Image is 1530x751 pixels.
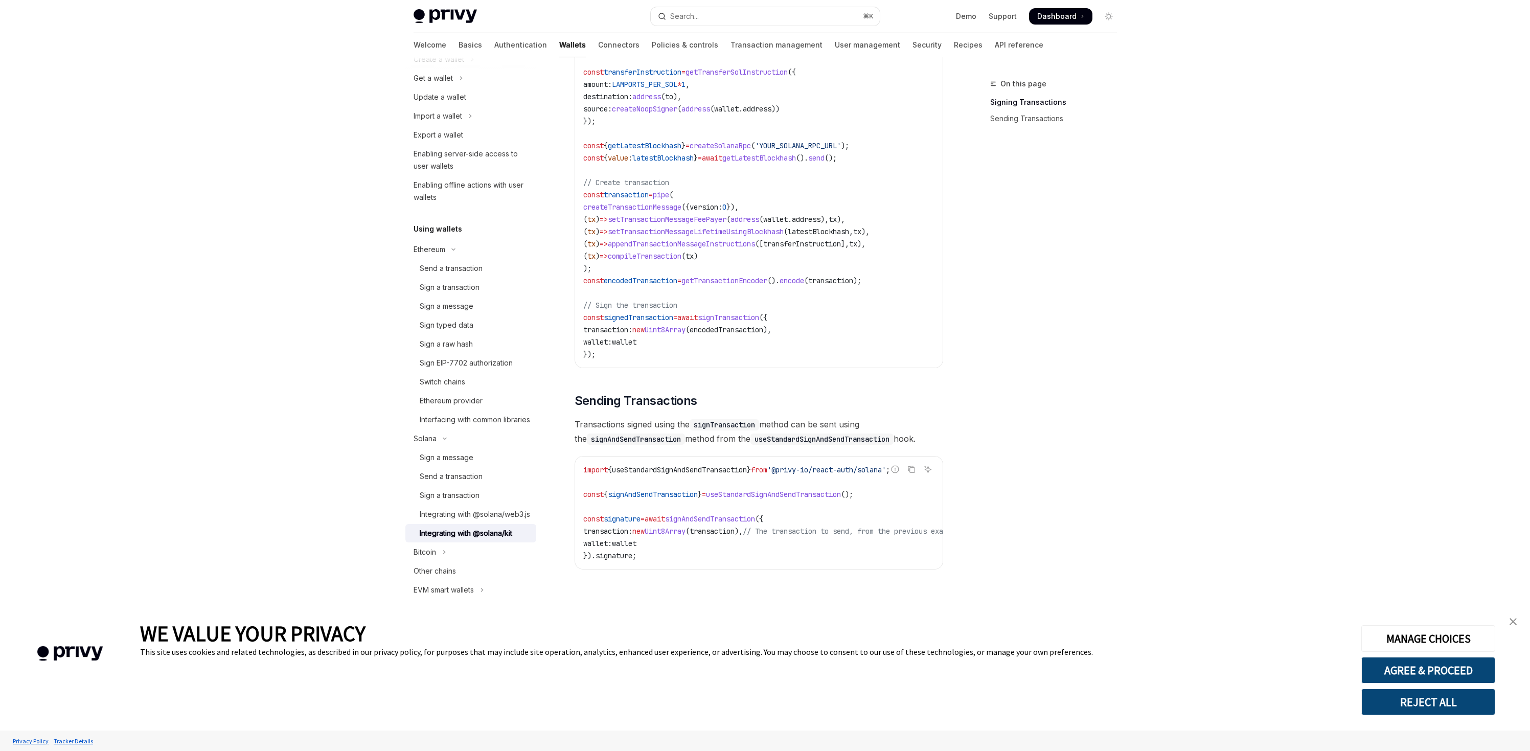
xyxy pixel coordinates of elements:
span: // Sign the transaction [583,301,677,310]
span: latestBlockhash [788,227,849,236]
a: Dashboard [1029,8,1092,25]
span: { [604,490,608,499]
span: ({ [755,514,763,524]
button: REJECT ALL [1361,689,1495,715]
span: } [694,153,698,163]
span: { [604,153,608,163]
a: Transaction management [730,33,823,57]
a: Integrating with @solana/web3.js [405,505,536,524]
span: ({ [788,67,796,77]
div: Interfacing with common libraries [420,414,530,426]
span: ], [841,239,849,248]
span: latestBlockhash [632,153,694,163]
span: { [608,465,612,474]
button: Toggle Bitcoin section [405,543,536,561]
span: Sending Transactions [575,393,697,409]
span: source: [583,104,612,113]
div: Export a wallet [414,129,463,141]
span: const [583,514,604,524]
span: ( [583,215,587,224]
span: } [681,141,686,150]
span: }). [583,551,596,560]
span: ( [681,252,686,261]
span: tx [686,252,694,261]
a: Support [989,11,1017,21]
a: Sign EIP-7702 authorization [405,354,536,372]
button: Copy the contents from the code block [905,463,918,476]
span: = [698,153,702,163]
span: ), [763,325,771,334]
span: encode [780,276,804,285]
span: transaction: [583,325,632,334]
button: Toggle Get a wallet section [405,69,536,87]
span: // Create transaction [583,178,669,187]
div: Update a wallet [414,91,466,103]
span: . [739,104,743,113]
span: ( [759,215,763,224]
span: 'YOUR_SOLANA_RPC_URL' [755,141,841,150]
span: = [673,313,677,322]
span: version: [690,202,722,212]
span: ⌘ K [863,12,874,20]
button: AGREE & PROCEED [1361,657,1495,684]
span: const [583,67,604,77]
span: const [583,490,604,499]
button: Open search [651,7,880,26]
a: Enabling server-side access to user wallets [405,145,536,175]
code: signAndSendTransaction [587,434,685,445]
a: Sign typed data [405,316,536,334]
div: Import a wallet [414,110,462,122]
span: ) [596,239,600,248]
a: Interfacing with common libraries [405,411,536,429]
h5: Using wallets [414,223,462,235]
div: Other chains [414,565,456,577]
span: wallet [763,215,788,224]
div: Sign a transaction [420,489,479,502]
span: useStandardSignAndSendTransaction [612,465,747,474]
span: const [583,190,604,199]
span: wallet [714,104,739,113]
a: User management [835,33,900,57]
a: Switch chains [405,373,536,391]
span: createSolanaRpc [690,141,751,150]
a: Basics [459,33,482,57]
a: Other chains [405,562,536,580]
span: tx [587,227,596,236]
span: WE VALUE YOUR PRIVACY [140,620,366,647]
span: ( [710,104,714,113]
a: Integrating with @solana/kit [405,524,536,542]
span: ); [841,141,849,150]
a: Policies & controls [652,33,718,57]
span: ), [861,227,870,236]
a: Tracker Details [51,732,96,750]
a: Update a wallet [405,88,536,106]
span: = [681,67,686,77]
code: signTransaction [690,419,759,430]
span: from [751,465,767,474]
span: = [686,141,690,150]
span: ); [853,276,861,285]
span: ); [583,264,591,273]
span: Uint8Array [645,325,686,334]
span: (). [767,276,780,285]
div: Send a transaction [420,470,483,483]
span: = [641,514,645,524]
a: UI components [405,600,536,618]
span: Transactions signed using the method can be sent using the method from the hook. [575,417,943,446]
a: Sending Transactions [990,110,1125,127]
span: 0 [722,202,726,212]
span: }); [583,117,596,126]
button: Ask AI [921,463,934,476]
span: ( [686,527,690,536]
button: Toggle EVM smart wallets section [405,581,536,599]
span: address [792,215,820,224]
span: (); [825,153,837,163]
span: await [645,514,665,524]
a: Wallets [559,33,586,57]
span: value [608,153,628,163]
span: ( [583,227,587,236]
a: Authentication [494,33,547,57]
span: => [600,252,608,261]
a: Sign a message [405,448,536,467]
span: const [583,153,604,163]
